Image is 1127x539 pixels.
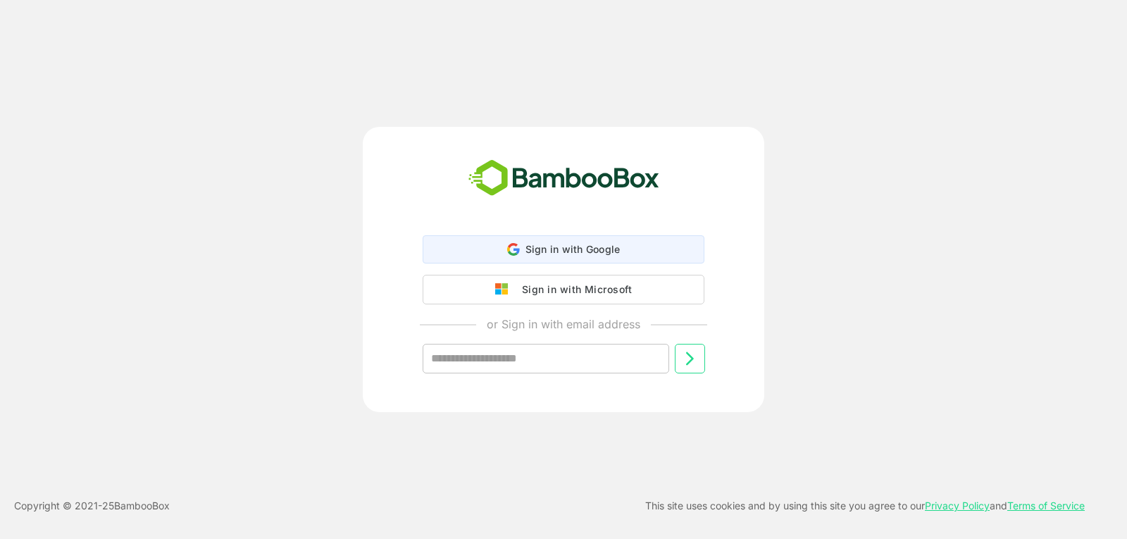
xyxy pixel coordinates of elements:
p: This site uses cookies and by using this site you agree to our and [645,497,1085,514]
img: google [495,283,515,296]
button: Sign in with Microsoft [423,275,704,304]
div: Sign in with Microsoft [515,280,632,299]
a: Privacy Policy [925,500,990,512]
img: bamboobox [461,155,667,202]
span: Sign in with Google [525,243,621,255]
p: or Sign in with email address [487,316,640,333]
p: Copyright © 2021- 25 BambooBox [14,497,170,514]
div: Sign in with Google [423,235,704,264]
a: Terms of Service [1007,500,1085,512]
